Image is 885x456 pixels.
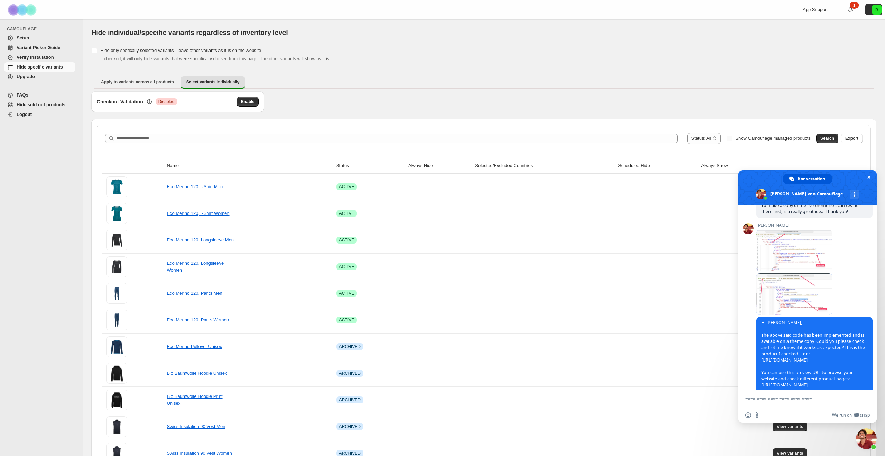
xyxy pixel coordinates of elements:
[847,6,854,13] a: 1
[783,174,832,184] div: Konversation
[241,99,254,104] span: Enable
[100,48,261,53] span: Hide only spefically selected variants - leave other variants as it is on the website
[158,99,175,104] span: Disabled
[339,291,354,296] span: ACTIVE
[773,422,808,431] button: View variants
[17,64,63,70] span: Hide specific variants
[875,8,878,12] text: R
[865,4,882,15] button: Avatar with initials R
[4,90,75,100] a: FAQs
[473,158,616,174] th: Selected/Excluded Countries
[186,79,240,85] span: Select variants individually
[763,412,769,418] span: Audionachricht aufzeichnen
[167,184,223,189] a: Eco Merino 120,T-Shirt Men
[798,174,825,184] span: Konversation
[106,176,127,197] img: Eco Merino 120,T-Shirt Men
[865,174,873,181] span: Chat schließen
[339,371,361,376] span: ARCHIVED
[91,29,288,36] span: Hide individual/specific variants regardless of inventory level
[97,98,143,105] h3: Checkout Validation
[816,134,838,143] button: Search
[17,45,60,50] span: Variant Picker Guide
[699,158,771,174] th: Always Show
[832,412,870,418] a: We run onCrisp
[616,158,699,174] th: Scheduled Hide
[106,230,127,250] img: Eco Merino 120, Longsleeve Men
[167,450,232,456] a: Swiss Insulation 90 Vest Women
[17,92,28,98] span: FAQs
[777,424,803,429] span: View variants
[856,428,877,449] div: Chat schließen
[7,26,78,32] span: CAMOUFLAGE
[167,291,222,296] a: Eco Merino 120, Pants Men
[167,424,225,429] a: Swiss Insulation 90 Vest Men
[167,371,227,376] a: Bio Baumwolle Hoodie Unisex
[339,211,354,216] span: ACTIVE
[106,203,127,224] img: Eco Merino 120,T-Shirt Women
[165,158,334,174] th: Name
[339,317,354,323] span: ACTIVE
[756,223,832,228] span: [PERSON_NAME]
[745,412,751,418] span: Einen Emoji einfügen
[4,62,75,72] a: Hide specific variants
[735,136,811,141] span: Show Camouflage managed products
[106,363,127,384] img: Bio Baumwolle Hoodie Unisex
[339,450,361,456] span: ARCHIVED
[4,43,75,53] a: Variant Picker Guide
[106,336,127,357] img: Eco Merino Pullover Unisex
[181,76,245,89] button: Select variants individually
[850,190,859,199] div: Mehr Kanäle
[4,33,75,43] a: Setup
[17,55,54,60] span: Verify Installation
[106,390,127,410] img: Bio Baumwolle Hoodie Print Unisex
[406,158,473,174] th: Always Hide
[167,237,234,243] a: Eco Merino 120, Longsleeve Men
[17,102,66,107] span: Hide sold out products
[167,261,224,273] a: Eco Merino 120, Longsleeve Women
[106,256,127,277] img: Eco Merino 120, Longsleeve Women
[872,5,882,15] span: Avatar with initials R
[100,56,330,61] span: If checked, it will only hide variants that were specifically chosen from this page. The other va...
[820,136,834,141] span: Search
[832,412,852,418] span: We run on
[101,79,174,85] span: Apply to variants across all products
[167,211,229,216] a: Eco Merino 120,T-Shirt Women
[850,2,859,9] div: 1
[106,283,127,304] img: Eco Merino 120, Pants Men
[4,110,75,119] a: Logout
[761,357,808,363] a: [URL][DOMAIN_NAME]
[95,76,179,88] button: Apply to variants across all products
[106,416,127,437] img: Swiss Insulation 90 Vest Men
[845,136,858,141] span: Export
[339,397,361,403] span: ARCHIVED
[167,394,222,406] a: Bio Baumwolle Hoodie Print Unisex
[339,344,361,349] span: ARCHIVED
[745,396,855,402] textarea: Verfassen Sie Ihre Nachricht…
[17,35,29,40] span: Setup
[339,264,354,270] span: ACTIVE
[17,74,35,79] span: Upgrade
[167,344,222,349] a: Eco Merino Pullover Unisex
[803,7,828,12] span: App Support
[4,100,75,110] a: Hide sold out products
[167,317,229,322] a: Eco Merino 120, Pants Women
[334,158,406,174] th: Status
[339,237,354,243] span: ACTIVE
[761,382,808,388] a: [URL][DOMAIN_NAME]
[4,72,75,82] a: Upgrade
[4,53,75,62] a: Verify Installation
[6,0,40,19] img: Camouflage
[237,97,259,107] button: Enable
[17,112,32,117] span: Logout
[106,310,127,330] img: Eco Merino 120, Pants Women
[339,184,354,190] span: ACTIVE
[339,424,361,429] span: ARCHIVED
[841,134,863,143] button: Export
[860,412,870,418] span: Crisp
[754,412,760,418] span: Datei senden
[777,450,803,456] span: View variants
